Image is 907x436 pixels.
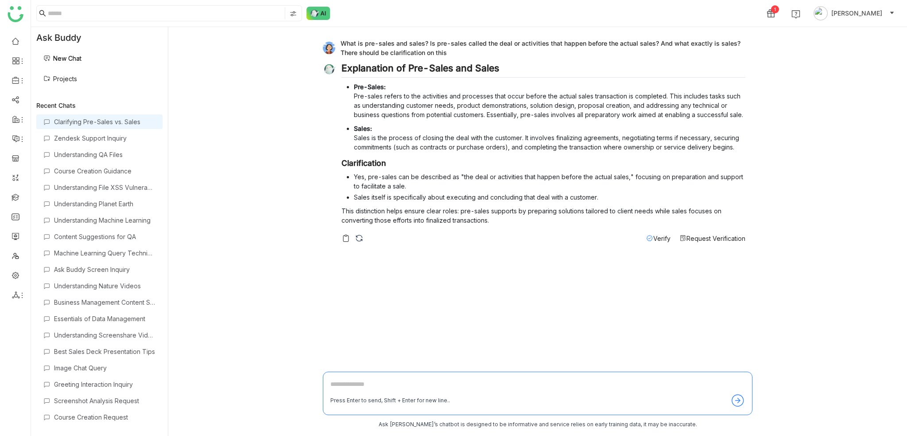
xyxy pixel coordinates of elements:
[831,8,882,18] span: [PERSON_NAME]
[341,158,745,168] h3: Clarification
[54,282,155,290] div: Understanding Nature Videos
[354,82,745,119] p: Pre-sales refers to the activities and processes that occur before the actual sales transaction i...
[290,10,297,17] img: search-type.svg
[54,348,155,355] div: Best Sales Deck Presentation Tips
[323,39,745,57] div: What is pre-sales and sales? Is pre-sales called the deal or activities that happen before the ac...
[54,331,155,339] div: Understanding Screenshare Video
[54,299,155,306] div: Business Management Content Suggestions
[54,413,155,421] div: Course Creation Request
[8,6,23,22] img: logo
[354,83,386,90] strong: Pre-Sales:
[341,234,350,243] img: copy-askbuddy.svg
[43,75,77,82] a: Projects
[812,6,896,20] button: [PERSON_NAME]
[54,233,155,240] div: Content Suggestions for QA
[54,200,155,208] div: Understanding Planet Earth
[54,249,155,257] div: Machine Learning Query Techniques
[814,6,828,20] img: avatar
[686,235,745,242] span: Request Verification
[54,134,155,142] div: Zendesk Support Inquiry
[653,235,671,242] span: Verify
[354,125,372,132] strong: Sales:
[54,266,155,273] div: Ask Buddy Screen Inquiry
[354,124,745,152] p: Sales is the process of closing the deal with the customer. It involves finalizing agreements, ne...
[54,184,155,191] div: Understanding File XSS Vulnerabilities
[354,172,745,191] li: Yes, pre-sales can be described as "the deal or activities that happen before the actual sales," ...
[54,216,155,224] div: Understanding Machine Learning
[54,315,155,322] div: Essentials of Data Management
[330,397,450,405] div: Press Enter to send, Shift + Enter for new line..
[54,151,155,158] div: Understanding QA Files
[36,102,163,109] div: Recent Chats
[341,63,745,78] h2: Explanation of Pre-Sales and Sales
[771,5,779,13] div: 1
[54,167,155,175] div: Course Creation Guidance
[43,55,81,62] a: New Chat
[54,381,155,388] div: Greeting Interaction Inquiry
[54,397,155,405] div: Screenshot Analysis Request
[354,192,745,202] li: Sales itself is specifically about executing and concluding that deal with a customer.
[341,206,745,225] p: This distinction helps ensure clear roles: pre-sales supports by preparing solutions tailored to ...
[323,420,752,429] div: Ask [PERSON_NAME]’s chatbot is designed to be informative and service relies on early training da...
[31,27,168,48] div: Ask Buddy
[54,118,155,126] div: Clarifying Pre-Sales vs. Sales
[355,234,364,243] img: regenerate-askbuddy.svg
[791,10,800,19] img: help.svg
[306,7,330,20] img: ask-buddy-normal.svg
[54,364,155,372] div: Image Chat Query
